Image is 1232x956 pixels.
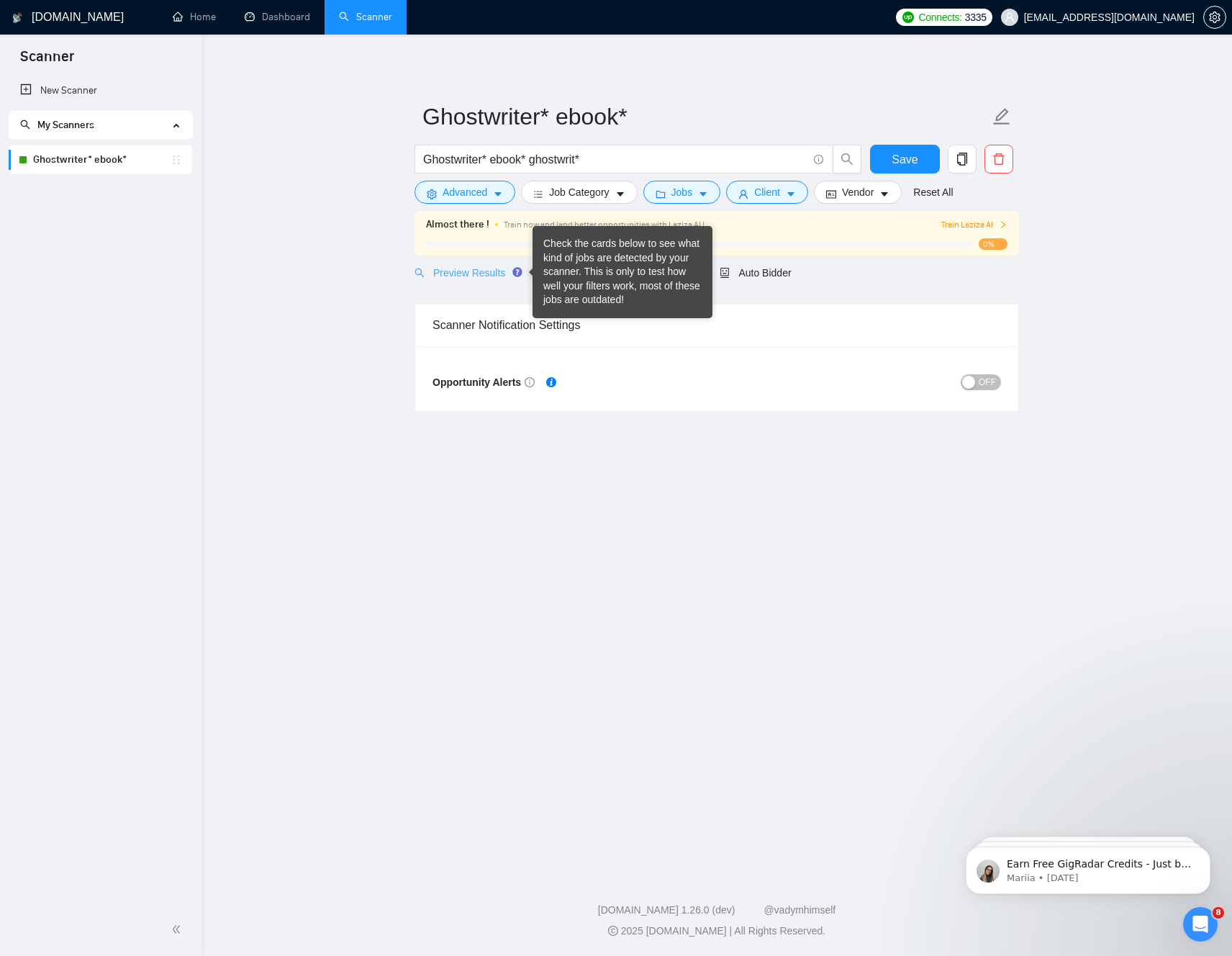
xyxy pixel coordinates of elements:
[999,220,1007,229] span: right
[754,184,780,200] span: Client
[833,153,861,166] span: search
[426,217,489,233] span: Almost there !
[944,816,1232,917] iframe: Intercom notifications message
[415,181,515,204] button: settingAdvancedcaret-down
[984,145,1013,173] button: delete
[543,237,702,307] div: Check the cards below to see what kind of jobs are detected by your scanner. This is only to test...
[948,153,976,166] span: copy
[525,377,535,387] span: info-circle
[826,189,836,199] span: idcard
[1183,907,1218,942] iframe: Intercom live chat
[171,922,186,937] span: double-left
[20,119,94,131] span: My Scanners
[443,184,487,200] span: Advanced
[173,11,216,23] a: homeHome
[1204,12,1226,23] span: setting
[427,189,437,199] span: setting
[738,189,748,199] span: user
[814,181,902,204] button: idcardVendorcaret-down
[9,46,86,76] span: Scanner
[33,145,171,174] a: Ghostwriter* ebook*
[432,305,1001,346] div: Scanner Notification Settings
[870,145,940,173] button: Save
[549,184,609,200] span: Job Category
[726,181,808,204] button: userClientcaret-down
[1213,907,1224,919] span: 8
[422,99,989,135] input: Scanner name...
[415,268,425,278] span: search
[979,238,1007,250] span: 0%
[643,181,721,204] button: folderJobscaret-down
[598,904,735,916] a: [DOMAIN_NAME] 1.26.0 (dev)
[671,184,693,200] span: Jobs
[423,150,807,168] input: Search Freelance Jobs...
[608,926,618,936] span: copyright
[20,119,30,130] span: search
[698,189,708,199] span: caret-down
[892,150,918,168] span: Save
[12,6,22,30] img: logo
[786,189,796,199] span: caret-down
[918,9,961,25] span: Connects:
[913,184,953,200] a: Reset All
[814,155,823,164] span: info-circle
[511,266,524,279] div: Tooltip anchor
[992,107,1011,126] span: edit
[20,76,181,105] a: New Scanner
[948,145,977,173] button: copy
[415,267,518,279] span: Preview Results
[504,220,705,230] span: Train now and land better opportunities with Laziza AI !
[493,189,503,199] span: caret-down
[615,189,625,199] span: caret-down
[521,181,637,204] button: barsJob Categorycaret-down
[1005,12,1015,22] span: user
[545,376,558,389] div: Tooltip anchor
[833,145,861,173] button: search
[1203,12,1226,23] a: setting
[432,376,535,388] span: Opportunity Alerts
[37,119,94,131] span: My Scanners
[339,11,392,23] a: searchScanner
[9,145,192,174] li: Ghostwriter* ebook*
[965,9,987,25] span: 3335
[656,189,666,199] span: folder
[213,924,1220,939] div: 2025 [DOMAIN_NAME] | All Rights Reserved.
[9,76,192,105] li: New Scanner
[1203,6,1226,29] button: setting
[941,218,1007,232] button: Train Laziza AI
[985,153,1013,166] span: delete
[720,268,730,278] span: robot
[879,189,889,199] span: caret-down
[764,904,835,916] a: @vadymhimself
[171,154,182,166] span: holder
[720,267,791,279] span: Auto Bidder
[842,184,874,200] span: Vendor
[245,11,310,23] a: dashboardDashboard
[902,12,914,23] img: upwork-logo.png
[979,374,996,390] span: OFF
[533,189,543,199] span: bars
